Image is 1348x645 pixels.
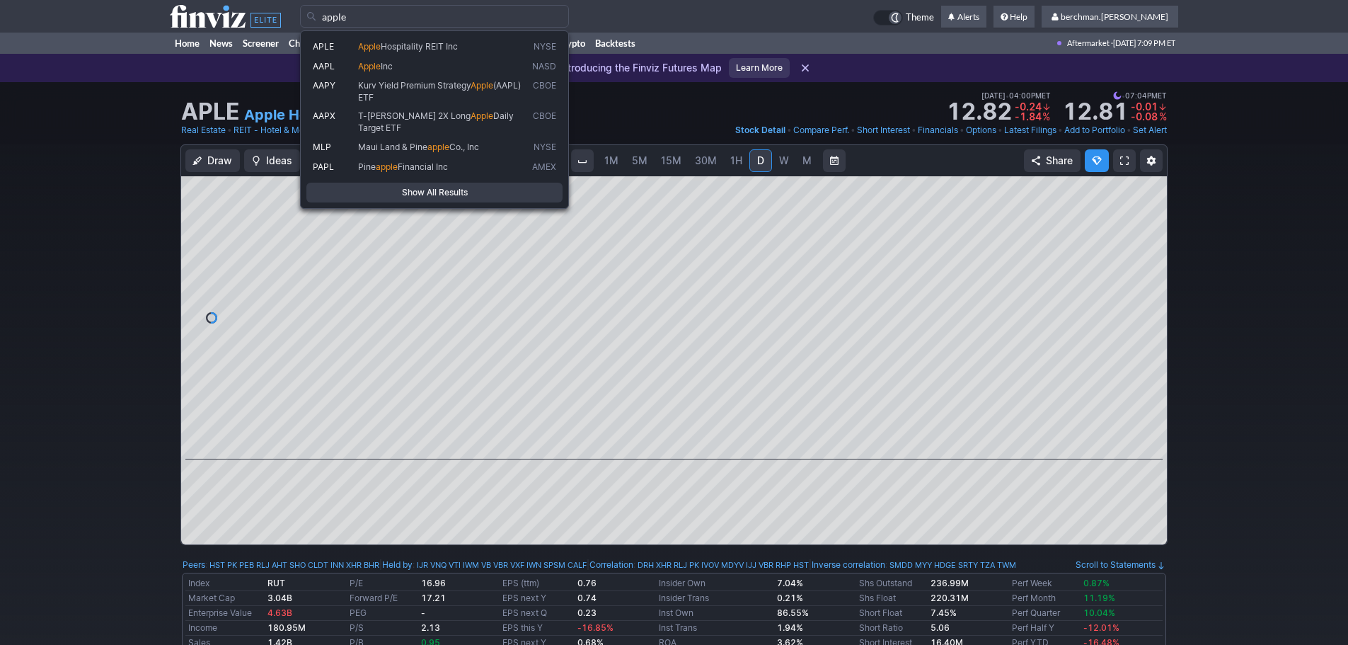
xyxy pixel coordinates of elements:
span: Compare Perf. [793,125,849,135]
a: Financials [918,123,958,137]
a: Alerts [941,6,986,28]
span: % [1042,110,1050,122]
button: Explore new features [1085,149,1109,172]
strong: 12.82 [946,101,1012,123]
a: Real Estate [181,123,226,137]
a: 30M [689,149,723,172]
a: Set Alert [1133,123,1167,137]
span: Latest Filings [1004,125,1056,135]
b: 0.76 [577,578,597,588]
a: Crypto [552,33,590,54]
span: D [757,154,764,166]
span: Share [1046,154,1073,168]
a: IJJ [746,558,756,572]
a: HST [793,558,809,572]
a: 5M [626,149,654,172]
td: Inst Trans [656,621,774,636]
span: 4.63B [267,607,292,618]
span: NYSE [534,41,556,53]
a: 5.06 [931,622,950,633]
a: 15M [655,149,688,172]
span: • [787,123,792,137]
span: -0.08 [1131,110,1158,122]
span: -0.24 [1015,101,1042,113]
span: Apple [358,41,381,52]
a: Fullscreen [1113,149,1136,172]
b: 86.55% [777,607,809,618]
span: Kurv Yield Premium Strategy [358,80,471,91]
span: Apple [358,61,381,72]
button: Chart Settings [1140,149,1163,172]
a: Add to Portfolio [1064,123,1125,137]
a: RHP [776,558,791,572]
span: AAPY [313,80,335,91]
td: Inst Own [656,606,774,621]
span: Draw [207,154,232,168]
a: Backtests [590,33,640,54]
input: Search [300,5,569,28]
a: Home [170,33,204,54]
td: EPS (ttm) [500,576,574,591]
a: IWN [526,558,541,572]
b: 1.94% [777,622,803,633]
span: • [1006,89,1009,102]
td: Income [185,621,265,636]
span: CBOE [533,80,556,103]
a: IJR [417,558,428,572]
div: | : [379,558,587,572]
span: Apple [471,110,493,121]
a: RLJ [256,558,270,572]
span: Financial Inc [398,161,448,172]
a: 7.45% [931,607,957,618]
span: 11.19% [1083,593,1115,603]
button: Share [1024,149,1081,172]
span: berchman.[PERSON_NAME] [1061,11,1168,22]
span: Maui Land & Pine [358,142,427,152]
a: SRTY [958,558,978,572]
span: • [998,123,1003,137]
a: INN [330,558,344,572]
span: -1.84 [1015,110,1042,122]
h1: APLE [181,101,240,123]
span: • [911,123,916,137]
a: TWM [997,558,1016,572]
td: EPS next Q [500,606,574,621]
a: M [796,149,819,172]
a: Held by [382,559,413,570]
a: HDGE [934,558,956,572]
td: Market Cap [185,591,265,606]
span: • [227,123,232,137]
span: 30M [695,154,717,166]
a: Short Interest [857,123,910,137]
a: SMDD [889,558,913,572]
a: Charts [284,33,321,54]
span: 0.87% [1083,578,1110,588]
a: MYY [915,558,932,572]
a: Short Float [859,607,902,618]
b: 7.04% [777,578,803,588]
a: Inverse correlation [812,559,885,570]
a: IVOV [701,558,719,572]
a: Learn More [729,58,790,78]
a: SPSM [543,558,565,572]
a: Correlation [589,559,633,570]
b: 0.23 [577,607,597,618]
td: P/E [347,576,418,591]
span: 10.04% [1083,607,1115,618]
span: MLP [313,142,331,152]
a: DRH [638,558,654,572]
span: 07:04PM ET [1113,89,1167,102]
a: Show All Results [306,183,563,202]
a: 1H [724,149,749,172]
button: Interval [571,149,594,172]
b: 180.95M [267,622,306,633]
span: NYSE [534,142,556,154]
b: 220.31M [931,593,969,603]
p: Introducing the Finviz Futures Map [535,61,722,75]
td: EPS this Y [500,621,574,636]
span: 1M [604,154,618,166]
b: 2.13 [421,622,440,633]
span: • [1122,89,1125,102]
span: Hospitality REIT Inc [381,41,458,52]
span: Aftermarket · [1067,33,1113,54]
